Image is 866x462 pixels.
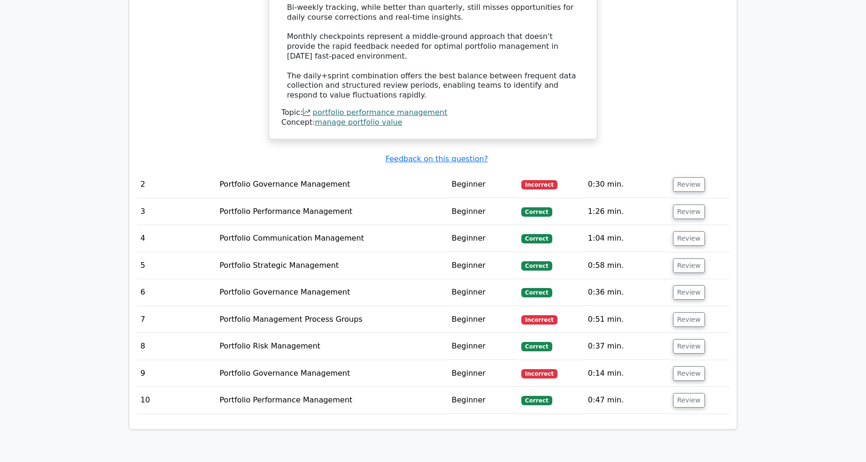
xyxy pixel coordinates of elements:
[673,258,705,273] button: Review
[448,333,518,360] td: Beginner
[137,225,216,252] td: 4
[521,396,552,405] span: Correct
[281,118,585,128] div: Concept:
[448,387,518,414] td: Beginner
[313,108,448,117] a: portfolio performance management
[521,369,557,379] span: Incorrect
[673,312,705,327] button: Review
[137,198,216,225] td: 3
[673,177,705,192] button: Review
[216,360,448,387] td: Portfolio Governance Management
[521,180,557,189] span: Incorrect
[216,279,448,306] td: Portfolio Governance Management
[673,393,705,408] button: Review
[584,171,669,198] td: 0:30 min.
[137,306,216,333] td: 7
[216,225,448,252] td: Portfolio Communication Management
[521,288,552,297] span: Correct
[448,198,518,225] td: Beginner
[521,261,552,271] span: Correct
[281,108,585,118] div: Topic:
[137,333,216,360] td: 8
[137,171,216,198] td: 2
[386,154,488,163] a: Feedback on this question?
[448,171,518,198] td: Beginner
[216,306,448,333] td: Portfolio Management Process Groups
[137,279,216,306] td: 6
[521,234,552,243] span: Correct
[584,279,669,306] td: 0:36 min.
[137,252,216,279] td: 5
[216,171,448,198] td: Portfolio Governance Management
[137,387,216,414] td: 10
[584,252,669,279] td: 0:58 min.
[448,360,518,387] td: Beginner
[673,366,705,381] button: Review
[448,252,518,279] td: Beginner
[673,285,705,300] button: Review
[584,225,669,252] td: 1:04 min.
[216,333,448,360] td: Portfolio Risk Management
[216,198,448,225] td: Portfolio Performance Management
[137,360,216,387] td: 9
[521,315,557,325] span: Incorrect
[216,387,448,414] td: Portfolio Performance Management
[584,360,669,387] td: 0:14 min.
[521,207,552,217] span: Correct
[673,204,705,219] button: Review
[315,118,402,127] a: manage portfolio value
[448,306,518,333] td: Beginner
[521,342,552,351] span: Correct
[584,333,669,360] td: 0:37 min.
[448,225,518,252] td: Beginner
[584,198,669,225] td: 1:26 min.
[673,231,705,246] button: Review
[216,252,448,279] td: Portfolio Strategic Management
[584,387,669,414] td: 0:47 min.
[584,306,669,333] td: 0:51 min.
[448,279,518,306] td: Beginner
[673,339,705,354] button: Review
